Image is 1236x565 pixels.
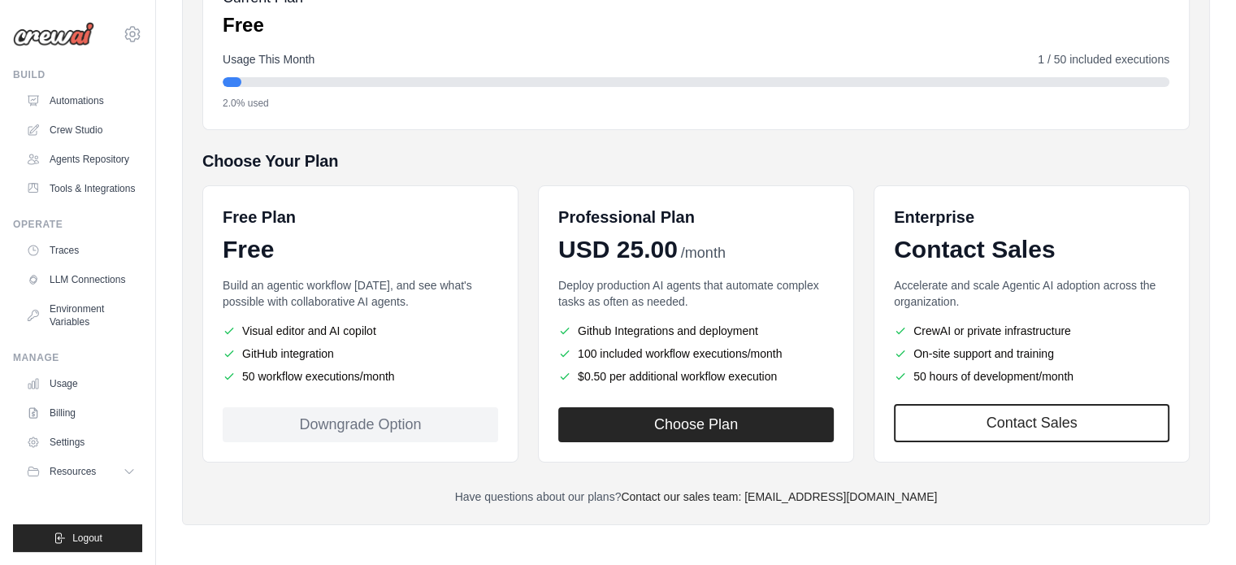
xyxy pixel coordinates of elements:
[223,368,498,385] li: 50 workflow executions/month
[223,407,498,442] div: Downgrade Option
[223,235,498,264] div: Free
[1038,51,1169,67] span: 1 / 50 included executions
[223,51,314,67] span: Usage This Month
[894,368,1169,385] li: 50 hours of development/month
[558,407,834,442] button: Choose Plan
[681,242,726,264] span: /month
[894,235,1169,264] div: Contact Sales
[20,400,142,426] a: Billing
[20,88,142,114] a: Automations
[621,490,937,503] a: Contact our sales team: [EMAIL_ADDRESS][DOMAIN_NAME]
[223,12,303,38] p: Free
[20,296,142,335] a: Environment Variables
[894,323,1169,339] li: CrewAI or private infrastructure
[558,277,834,310] p: Deploy production AI agents that automate complex tasks as often as needed.
[13,218,142,231] div: Operate
[894,404,1169,442] a: Contact Sales
[13,351,142,364] div: Manage
[13,22,94,46] img: Logo
[894,206,1169,228] h6: Enterprise
[202,489,1190,505] p: Have questions about our plans?
[223,323,498,339] li: Visual editor and AI copilot
[223,206,296,228] h6: Free Plan
[72,532,102,545] span: Logout
[223,97,269,110] span: 2.0% used
[223,346,498,362] li: GitHub integration
[558,323,834,339] li: Github Integrations and deployment
[894,346,1169,362] li: On-site support and training
[20,146,142,172] a: Agents Repository
[558,346,834,362] li: 100 included workflow executions/month
[50,465,96,478] span: Resources
[13,524,142,552] button: Logout
[20,237,142,263] a: Traces
[20,267,142,293] a: LLM Connections
[20,176,142,202] a: Tools & Integrations
[20,429,142,455] a: Settings
[20,459,142,485] button: Resources
[558,368,834,385] li: $0.50 per additional workflow execution
[223,277,498,310] p: Build an agentic workflow [DATE], and see what's possible with collaborative AI agents.
[20,117,142,143] a: Crew Studio
[558,206,695,228] h6: Professional Plan
[20,371,142,397] a: Usage
[558,235,678,264] span: USD 25.00
[202,150,1190,172] h5: Choose Your Plan
[13,68,142,81] div: Build
[1155,487,1236,565] iframe: Chat Widget
[894,277,1169,310] p: Accelerate and scale Agentic AI adoption across the organization.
